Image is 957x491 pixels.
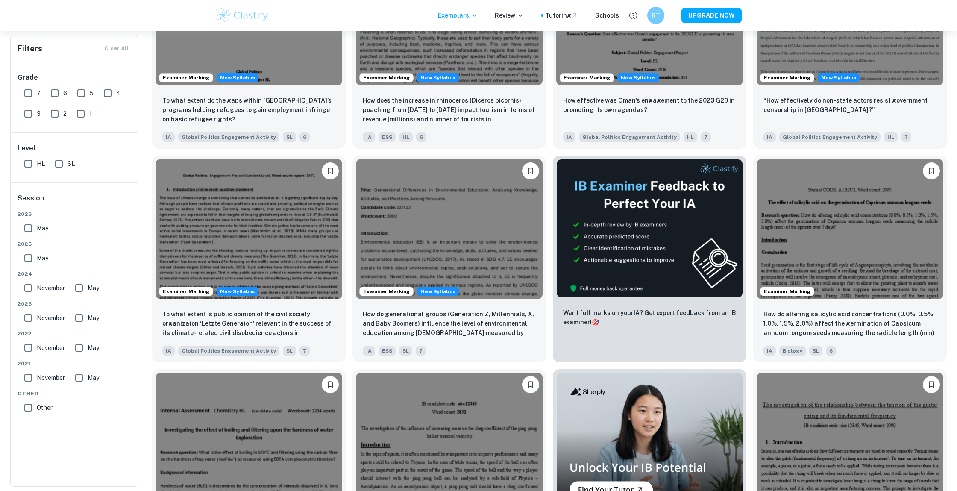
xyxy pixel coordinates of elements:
[760,74,814,82] span: Examiner Marking
[763,96,936,115] p: “How effectively do non-state actors resist government censorship in Angola?”
[88,283,99,293] span: May
[545,11,578,20] a: Tutoring
[553,156,746,362] a: ThumbnailWant full marks on yourIA? Get expert feedback from an IB examiner!
[322,376,339,393] button: Bookmark
[763,132,776,142] span: IA
[152,156,346,362] a: Examiner MarkingStarting from the May 2026 session, the Global Politics Engagement Activity requi...
[37,343,65,353] span: November
[809,346,822,356] span: SL
[356,159,543,299] img: ESS IA example thumbnail: How do generational groups (Generation Z
[63,88,67,98] span: 6
[18,73,132,83] h6: Grade
[701,132,711,142] span: 7
[88,343,99,353] span: May
[299,346,310,356] span: 7
[18,330,132,338] span: 2022
[592,319,599,326] span: 🎯
[63,109,67,118] span: 2
[563,308,736,327] p: Want full marks on your IA ? Get expert feedback from an IB examiner!
[37,403,53,412] span: Other
[156,159,342,299] img: Global Politics Engagement Activity IA example thumbnail: To what extent is public opinion of the
[763,346,776,356] span: IA
[923,162,940,179] button: Bookmark
[495,11,524,20] p: Review
[363,96,536,125] p: How does the increase in rhinoceros (Diceros bicornis) poaching from 2011 to 2021 impact tourism ...
[217,287,258,296] span: New Syllabus
[779,132,881,142] span: Global Politics Engagement Activity
[18,300,132,308] span: 2023
[162,309,335,338] p: To what extent is public opinion of the civil society organiza)on ‘Letzte Genera)on’ relevant in ...
[884,132,898,142] span: HL
[37,88,41,98] span: 7
[88,373,99,382] span: May
[416,132,426,142] span: 6
[417,73,459,82] div: Starting from the May 2026 session, the ESS IA requirements have changed. We created this exempla...
[417,287,459,296] div: Starting from the May 2026 session, the ESS IA requirements have changed. We created this exempla...
[18,390,132,397] span: Other
[215,7,270,24] img: Clastify logo
[399,346,412,356] span: SL
[159,288,213,295] span: Examiner Marking
[684,132,697,142] span: HL
[757,159,943,299] img: Biology IA example thumbnail: How do altering salicylic acid concentra
[626,8,640,23] button: Help and Feedback
[651,11,661,20] h6: RT
[37,253,48,263] span: May
[760,288,814,295] span: Examiner Marking
[18,210,132,218] span: 2026
[116,88,120,98] span: 4
[178,346,279,356] span: Global Politics Engagement Activity
[647,7,664,24] button: RT
[217,73,258,82] span: New Syllabus
[178,132,279,142] span: Global Politics Engagement Activity
[556,159,743,298] img: Thumbnail
[579,132,680,142] span: Global Politics Engagement Activity
[417,73,459,82] span: New Syllabus
[522,376,539,393] button: Bookmark
[322,162,339,179] button: Bookmark
[18,360,132,368] span: 2021
[379,132,396,142] span: ESS
[595,11,619,20] a: Schools
[379,346,396,356] span: ESS
[37,373,65,382] span: November
[18,193,132,210] h6: Session
[563,132,575,142] span: IA
[68,159,75,168] span: SL
[560,74,614,82] span: Examiner Marking
[617,73,659,82] span: New Syllabus
[37,283,65,293] span: November
[818,73,860,82] span: New Syllabus
[360,74,413,82] span: Examiner Marking
[763,309,936,338] p: How do altering salicylic acid concentrations (0.0%, 0.5%, 1.0%, 1.5%, 2.0%) affect the germinati...
[18,240,132,248] span: 2025
[18,143,132,153] h6: Level
[779,346,806,356] span: Biology
[283,346,296,356] span: SL
[37,109,41,118] span: 3
[217,287,258,296] div: Starting from the May 2026 session, the Global Politics Engagement Activity requirements have cha...
[363,309,536,338] p: How do generational groups (Generation Z, Millennials, X, and Baby Boomers) influence the level o...
[18,270,132,278] span: 2024
[37,159,45,168] span: HL
[18,43,42,55] h6: Filters
[416,346,426,356] span: 7
[363,132,375,142] span: IA
[37,313,65,323] span: November
[363,346,375,356] span: IA
[826,346,836,356] span: 6
[923,376,940,393] button: Bookmark
[88,313,99,323] span: May
[417,287,459,296] span: New Syllabus
[563,96,736,115] p: How effective was Oman’s engagement to the 2023 G20 in promoting its own agendas?
[217,73,258,82] div: Starting from the May 2026 session, the Global Politics Engagement Activity requirements have cha...
[162,346,175,356] span: IA
[681,8,742,23] button: UPGRADE NOW
[438,11,478,20] p: Exemplars
[162,96,335,124] p: To what extent do the gaps within Dallas’s programs helping refugees to gain employment infringe ...
[352,156,546,362] a: Examiner MarkingStarting from the May 2026 session, the ESS IA requirements have changed. We crea...
[753,156,947,362] a: Examiner MarkingBookmarkHow do altering salicylic acid concentrations (0.0%, 0.5%, 1.0%, 1.5%, 2....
